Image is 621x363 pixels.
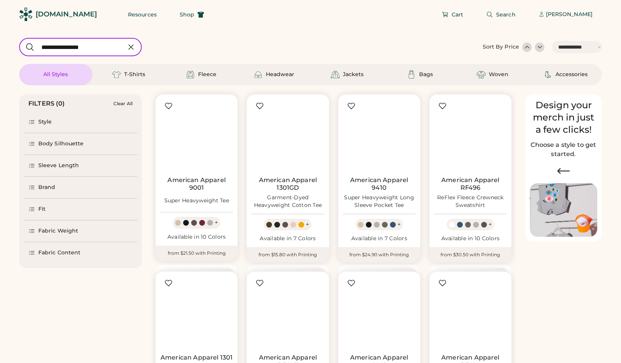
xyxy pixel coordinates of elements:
[488,220,492,229] div: +
[38,184,56,191] div: Brand
[36,10,97,19] div: [DOMAIN_NAME]
[38,227,78,235] div: Fabric Weight
[113,101,133,106] div: Clear All
[180,12,194,17] span: Shop
[496,12,516,17] span: Search
[160,233,233,241] div: Available in 10 Colors
[452,12,463,17] span: Cart
[161,354,233,361] a: American Apparel 1301
[215,218,218,227] div: +
[483,43,519,51] div: Sort By Price
[251,276,324,349] img: American Apparel RF497 ReFlex Fleece Full-Zip Hoodie
[343,99,416,172] img: American Apparel 9410 Super Heavyweight Long Sleeve Pocket Tee
[247,247,329,262] div: from $15.80 with Printing
[266,71,294,78] div: Headwear
[343,71,364,78] div: Jackets
[156,246,238,261] div: from $21.50 with Printing
[331,70,340,79] img: Jackets Icon
[433,7,472,22] button: Cart
[198,71,216,78] div: Fleece
[477,7,525,22] button: Search
[434,235,507,243] div: Available in 10 Colors
[160,276,233,349] img: American Apparel 1301 Heavyweight Cotton Tee
[119,7,166,22] button: Resources
[254,70,263,79] img: Headwear Icon
[419,71,433,78] div: Bags
[306,220,309,229] div: +
[251,235,324,243] div: Available in 7 Colors
[43,71,68,78] div: All Styles
[112,70,121,79] img: T-Shirts Icon
[343,176,416,192] a: American Apparel 9410
[546,11,593,18] div: [PERSON_NAME]
[124,71,145,78] div: T-Shirts
[530,140,597,159] h2: Choose a style to get started.
[251,99,324,172] img: American Apparel 1301GD Garment-Dyed Heavyweight Cotton Tee
[477,70,486,79] img: Woven Icon
[434,276,507,349] img: American Apparel RF498 ReFlex Fleece Hoodie
[530,183,597,237] img: Image of Lisa Congdon Eye Print on T-Shirt and Hat
[407,70,416,79] img: Bags Icon
[434,176,507,192] a: American Apparel RF496
[28,99,65,108] div: FILTERS (0)
[555,71,588,78] div: Accessories
[38,162,79,169] div: Sleeve Length
[160,99,233,172] img: American Apparel 9001 Super Heavyweight Tee
[343,194,416,209] div: Super Heavyweight Long Sleeve Pocket Tee
[397,220,401,229] div: +
[160,176,233,192] a: American Apparel 9001
[170,7,213,22] button: Shop
[38,249,80,257] div: Fabric Content
[489,71,508,78] div: Woven
[38,205,46,213] div: Fit
[164,197,229,205] div: Super Heavyweight Tee
[38,118,52,126] div: Style
[530,99,597,136] div: Design your merch in just a few clicks!
[19,8,33,21] img: Rendered Logo - Screens
[338,247,420,262] div: from $24.90 with Printing
[251,194,324,209] div: Garment-Dyed Heavyweight Cotton Tee
[186,70,195,79] img: Fleece Icon
[434,99,507,172] img: American Apparel RF496 ReFlex Fleece Crewneck Sweatshirt
[251,176,324,192] a: American Apparel 1301GD
[429,247,511,262] div: from $30.50 with Printing
[434,194,507,209] div: ReFlex Fleece Crewneck Sweatshirt
[38,140,84,148] div: Body Silhouette
[543,70,552,79] img: Accessories Icon
[343,235,416,243] div: Available in 7 Colors
[343,276,416,349] img: American Apparel 2001 Fine Jersey Tee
